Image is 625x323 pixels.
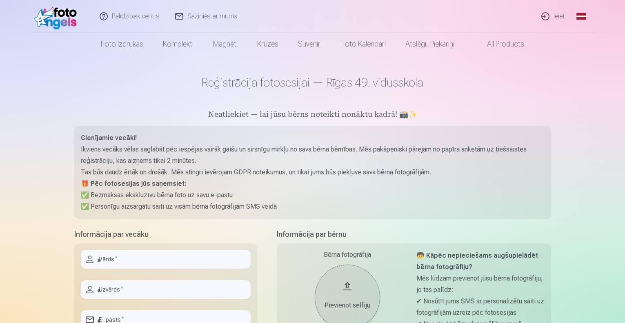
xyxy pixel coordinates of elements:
a: Atslēgu piekariņi [396,33,464,56]
strong: Cienījamie vecāki! [81,134,137,142]
a: Krūzes [247,33,288,56]
h5: Informācija par bērnu [277,229,551,240]
h1: Reģistrācija fotosesijai — Rīgas 49. vidusskola [74,75,551,90]
a: Foto izdrukas [91,33,153,56]
div: Bērna fotogrāfija [283,250,411,260]
h5: Informācija par vecāku [74,229,257,240]
p: ✔ Nosūtīt jums SMS ar personalizētu saiti uz fotogrāfijām uzreiz pēc fotosesijas [416,296,545,319]
a: Suvenīri [288,33,331,56]
p: ✅ Bezmaksas ekskluzīvu bērna foto uz savu e-pastu [81,189,545,201]
a: Foto kalendāri [331,33,396,56]
p: Mēs lūdzam pievienot jūsu bērna fotogrāfiju, jo tas palīdz: [416,273,545,296]
strong: 🎁 Pēc fotosesijas jūs saņemsiet: [81,180,186,187]
a: Magnēti [203,33,247,56]
img: /fa1 [34,3,81,29]
div: Pievienot selfiju [323,301,372,310]
p: Tas būs daudz ērtāk un drošāk. Mēs stingri ievērojam GDPR noteikumus, un tikai jums būs piekļuve ... [81,167,545,178]
a: Komplekti [153,33,203,56]
h5: Neatliekiet — lai jūsu bērns noteikti nonāktu kadrā! 📸✨ [74,109,551,121]
p: ✅ Personīgu aizsargātu saiti uz visām bērna fotogrāfijām SMS veidā [81,201,545,212]
a: All products [464,33,534,56]
strong: 🧒 Kāpēc nepieciešams augšupielādēt bērna fotogrāfiju? [416,252,538,271]
p: Ikviens vecāks vēlas saglabāt pēc iespējas vairāk gaišu un sirsnīgu mirkļu no sava bērna bērnības... [81,144,545,167]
